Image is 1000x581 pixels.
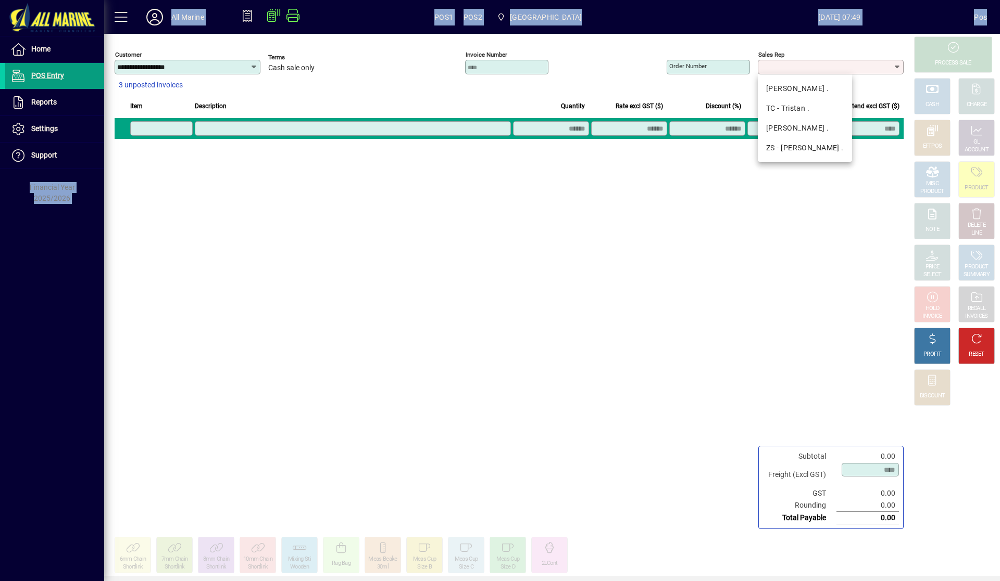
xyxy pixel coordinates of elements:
td: 0.00 [836,450,899,462]
div: [PERSON_NAME] . [766,123,844,134]
td: 0.00 [836,499,899,512]
div: Size C [459,563,473,571]
div: Meas Cup [455,556,478,563]
div: PROCESS SALE [935,59,971,67]
mat-option: ZS - Zoe . [758,138,852,158]
span: Quantity [561,100,585,112]
span: Support [31,151,57,159]
div: ACCOUNT [965,146,989,154]
div: Size B [417,563,432,571]
div: TC - Tristan . [766,103,844,114]
span: Terms [268,54,331,61]
div: 7mm Chain [161,556,188,563]
div: CASH [926,101,939,109]
div: CHARGE [967,101,987,109]
span: Home [31,45,51,53]
button: Profile [138,8,171,27]
div: GL [973,138,980,146]
div: Shortlink [248,563,268,571]
span: POS1 [434,9,453,25]
span: Rate excl GST ($) [616,100,663,112]
a: Support [5,143,104,169]
div: 30ml [377,563,389,571]
div: Shortlink [165,563,185,571]
span: [GEOGRAPHIC_DATA] [510,9,582,25]
td: Subtotal [763,450,836,462]
a: Reports [5,89,104,115]
div: Pos [974,9,987,25]
div: Shortlink [206,563,227,571]
div: PRODUCT [965,184,988,192]
span: Description [195,100,227,112]
mat-option: BK - Brent . [758,79,852,98]
mat-label: Order number [669,62,707,70]
div: SUMMARY [964,271,990,279]
div: Rag Bag [332,560,351,567]
span: Reports [31,98,57,106]
div: Meas Cup [413,556,436,563]
div: INVOICES [965,313,988,320]
div: 10mm Chain [243,556,272,563]
span: Settings [31,124,58,133]
div: [PERSON_NAME] . [766,83,844,94]
div: 6mm Chain [120,556,146,563]
div: Size D [501,563,515,571]
button: 3 unposted invoices [115,76,187,95]
div: Wooden [290,563,309,571]
div: 8mm Chain [203,556,230,563]
div: RECALL [968,305,986,313]
td: GST [763,487,836,499]
div: Shortlink [123,563,143,571]
a: Settings [5,116,104,142]
span: 3 unposted invoices [119,80,183,91]
span: Extend excl GST ($) [845,100,899,112]
td: Freight (Excl GST) [763,462,836,487]
span: Port Road [493,8,586,27]
div: PRODUCT [965,263,988,271]
div: Meas Cup [496,556,519,563]
div: PRODUCT [920,188,944,196]
td: Rounding [763,499,836,512]
td: 0.00 [836,487,899,499]
mat-label: Invoice number [466,51,507,58]
mat-option: VK - Vanessa . [758,118,852,138]
div: ZS - [PERSON_NAME] . [766,143,844,153]
span: Item [130,100,143,112]
div: MISC [926,180,939,188]
mat-option: TC - Tristan . [758,98,852,118]
div: Mixing Sti [288,556,311,563]
div: 2LCont [542,560,558,567]
span: Cash sale only [268,64,315,72]
div: All Marine [171,9,204,25]
div: EFTPOS [923,143,942,150]
span: [DATE] 07:49 [705,9,974,25]
mat-label: Customer [115,51,142,58]
div: PRICE [926,263,940,271]
span: POS2 [464,9,482,25]
div: DISCOUNT [920,392,945,400]
div: NOTE [926,226,939,234]
div: RESET [969,351,984,358]
span: POS Entry [31,71,64,80]
div: Meas Beake [368,556,397,563]
div: HOLD [926,305,939,313]
div: PROFIT [923,351,941,358]
div: DELETE [968,222,985,229]
div: SELECT [923,271,942,279]
td: Total Payable [763,512,836,524]
div: INVOICE [922,313,942,320]
td: 0.00 [836,512,899,524]
div: LINE [971,229,982,237]
mat-label: Sales rep [758,51,784,58]
span: Discount (%) [706,100,741,112]
a: Home [5,36,104,62]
